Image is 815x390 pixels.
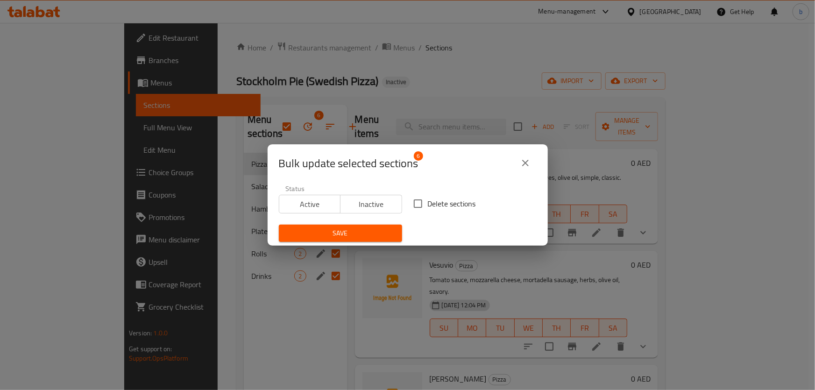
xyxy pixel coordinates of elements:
button: Inactive [340,195,402,213]
span: Delete sections [428,198,476,209]
span: Active [283,198,337,211]
span: Save [286,227,395,239]
button: close [514,152,537,174]
span: Inactive [344,198,398,211]
span: 6 [414,151,423,161]
span: Selected section count [279,156,418,171]
button: Save [279,225,402,242]
button: Active [279,195,341,213]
